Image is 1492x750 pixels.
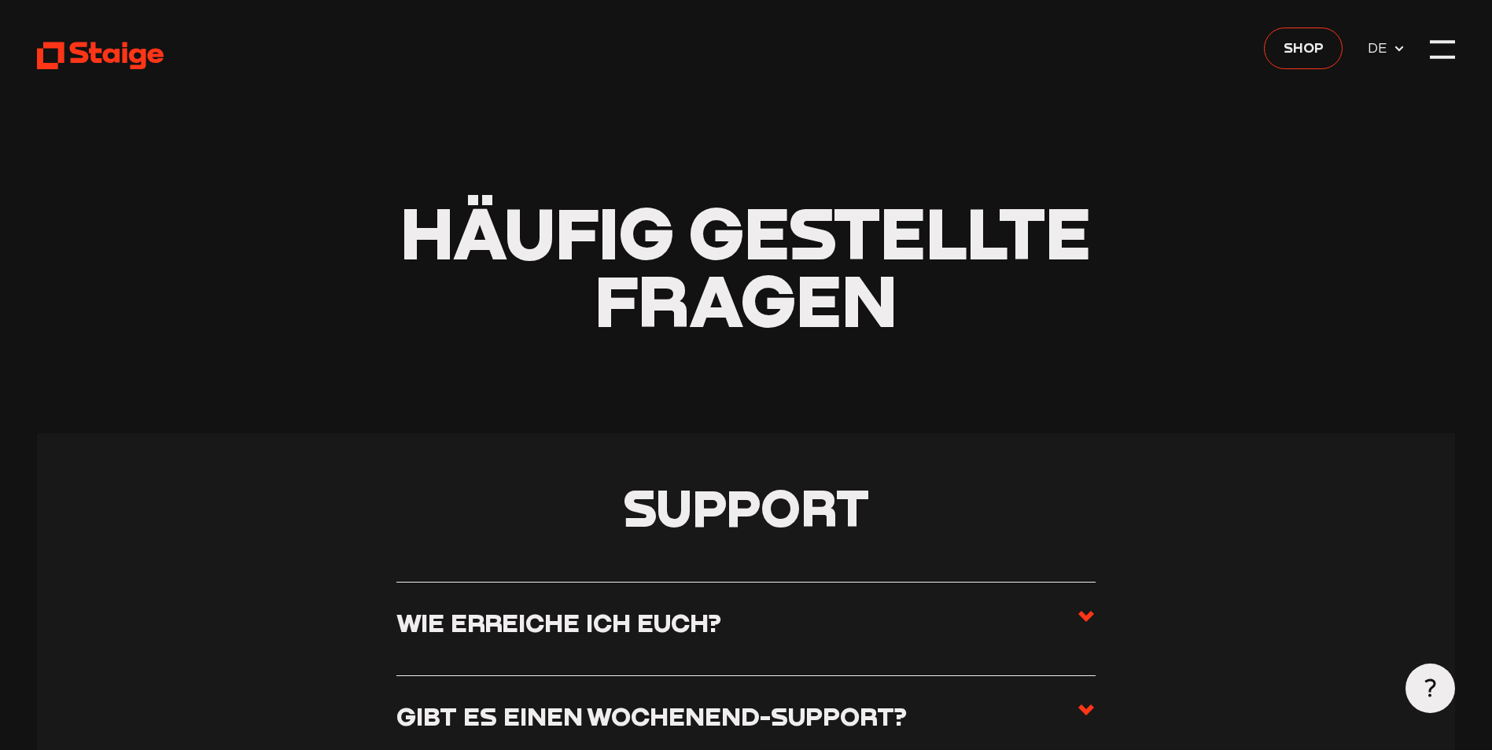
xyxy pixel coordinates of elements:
span: Shop [1284,36,1324,58]
h3: Wie erreiche ich euch? [396,607,721,638]
span: DE [1368,37,1393,59]
span: Support [623,476,869,538]
span: Häufig gestellte Fragen [400,189,1091,344]
h3: Gibt es einen Wochenend-Support? [396,700,907,731]
a: Shop [1264,28,1343,69]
